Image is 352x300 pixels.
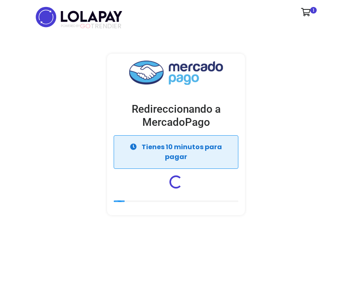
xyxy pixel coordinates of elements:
span: 1 [310,7,317,14]
strong: Tienes 10 minutos para pagar [142,142,222,161]
img: logo [33,4,125,30]
span: TRENDIER [61,23,121,30]
span: GO [80,21,91,31]
img: MercadoPago Logo [129,60,223,85]
span: POWERED BY [61,24,80,28]
h3: Redireccionando a MercadoPago [114,103,238,128]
